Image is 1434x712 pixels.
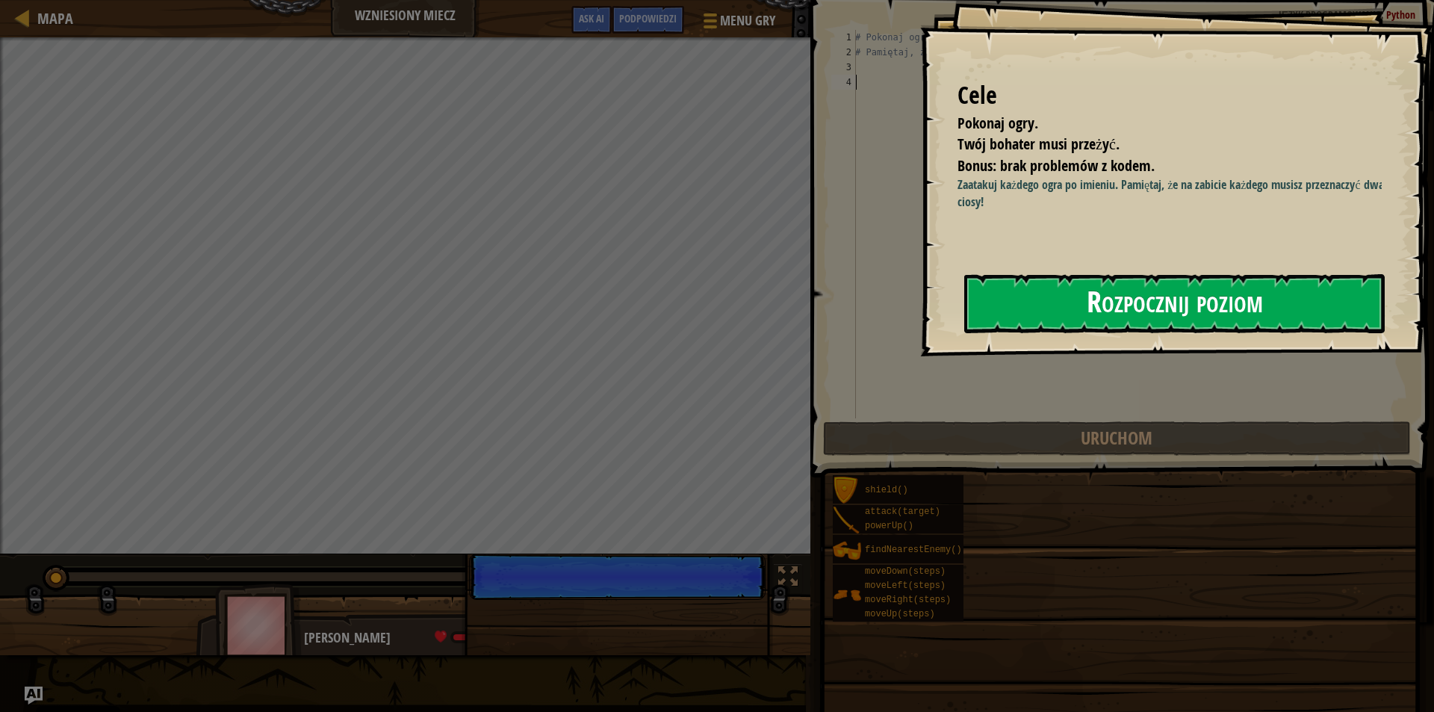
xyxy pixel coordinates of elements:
div: 4 [831,75,856,90]
span: Pokonaj ogry. [957,113,1038,133]
p: Zaatakuj każdego ogra po imieniu. Pamiętaj, że na zabicie każdego musisz przeznaczyć dwa ciosy! [957,176,1393,211]
a: Mapa [30,8,73,28]
span: Ask AI [579,11,604,25]
span: moveDown(steps) [865,566,946,577]
span: Twój bohater musi przeżyć. [957,134,1120,154]
img: portrait.png [833,477,861,505]
span: Mapa [37,8,73,28]
button: Toggle fullscreen [773,563,803,594]
div: 2 [831,45,856,60]
span: shield() [865,485,908,495]
div: 1 [831,30,856,45]
img: portrait.png [833,581,861,609]
div: [PERSON_NAME] [304,628,599,648]
span: Podpowiedzi [619,11,677,25]
img: portrait.png [833,507,861,535]
span: moveLeft(steps) [865,581,946,591]
span: findNearestEnemy() [865,545,962,555]
img: portrait.png [833,536,861,565]
li: Bonus: brak problemów z kodem. [939,155,1378,177]
img: thang_avatar_frame.png [215,583,302,666]
div: health: 141 / 141 [435,631,588,644]
span: Bonus: brak problemów z kodem. [957,155,1155,176]
button: Ask AI [571,6,612,34]
span: moveUp(steps) [865,609,935,619]
span: moveRight(steps) [865,595,951,605]
div: 3 [831,60,856,75]
div: Cele [957,78,1382,113]
span: attack(target) [865,507,940,517]
span: powerUp() [865,521,913,531]
button: Ask AI [25,687,43,705]
button: Rozpocznij poziom [964,274,1385,333]
button: Menu gry [692,6,784,41]
li: Pokonaj ogry. [939,113,1378,134]
span: Menu gry [720,11,775,31]
li: Twój bohater musi przeżyć. [939,134,1378,155]
button: Uruchom [823,421,1411,456]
